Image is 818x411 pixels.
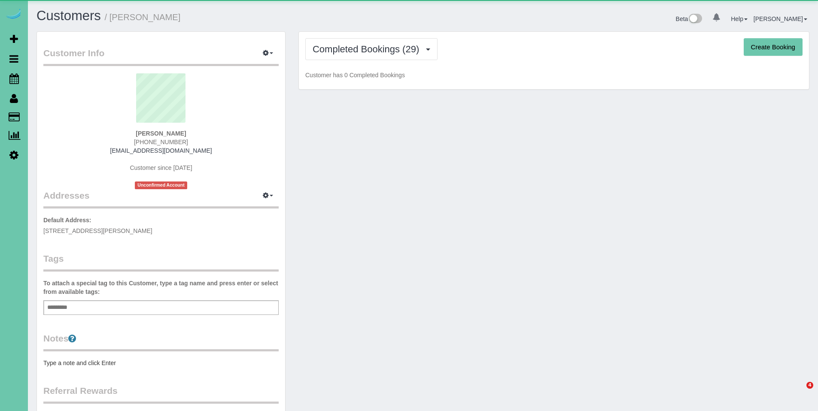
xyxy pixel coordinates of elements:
button: Create Booking [744,38,803,56]
strong: [PERSON_NAME] [136,130,186,137]
span: 4 [806,382,813,389]
small: / [PERSON_NAME] [105,12,181,22]
a: [PERSON_NAME] [754,15,807,22]
a: Customers [36,8,101,23]
label: To attach a special tag to this Customer, type a tag name and press enter or select from availabl... [43,279,279,296]
legend: Referral Rewards [43,384,279,404]
span: Unconfirmed Account [135,181,187,189]
img: New interface [688,14,702,25]
legend: Notes [43,332,279,351]
p: Customer has 0 Completed Bookings [305,71,803,79]
a: Help [731,15,748,22]
span: [PHONE_NUMBER] [134,139,188,145]
legend: Tags [43,252,279,272]
pre: Type a note and click Enter [43,359,279,367]
label: Default Address: [43,216,91,224]
span: Customer since [DATE] [130,164,192,171]
iframe: Intercom live chat [789,382,809,402]
img: Automaid Logo [5,9,22,21]
a: [EMAIL_ADDRESS][DOMAIN_NAME] [110,147,212,154]
legend: Customer Info [43,47,279,66]
span: Completed Bookings (29) [313,44,423,54]
span: [STREET_ADDRESS][PERSON_NAME] [43,227,152,234]
button: Completed Bookings (29) [305,38,438,60]
a: Beta [676,15,702,22]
